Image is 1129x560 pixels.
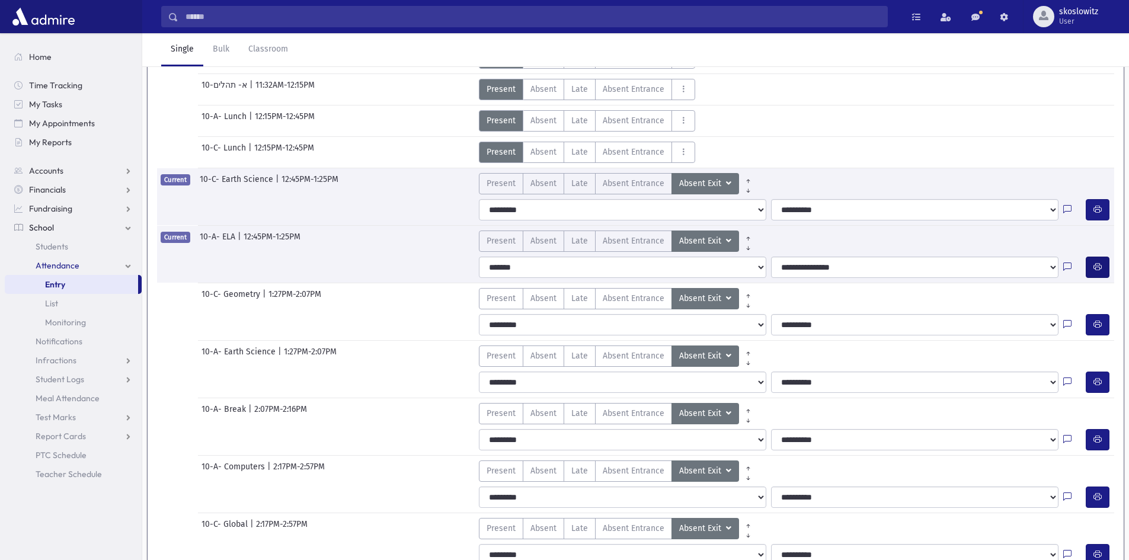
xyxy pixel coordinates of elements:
span: Late [571,522,588,535]
span: Fundraising [29,203,72,214]
a: My Appointments [5,114,142,133]
span: Time Tracking [29,80,82,91]
span: Absent Exit [679,177,724,190]
span: Teacher Schedule [36,469,102,479]
span: 10-א- תהלים [202,79,250,100]
a: List [5,294,142,313]
span: Late [571,114,588,127]
a: Fundraising [5,199,142,218]
a: Test Marks [5,408,142,427]
span: Absent Entrance [603,235,664,247]
span: Students [36,241,68,252]
span: 10-C- Lunch [202,142,248,163]
span: Late [571,83,588,95]
span: Absent Exit [679,522,724,535]
img: AdmirePro [9,5,78,28]
div: AttTypes [479,79,695,100]
span: Late [571,235,588,247]
span: Present [487,292,516,305]
div: AttTypes [479,518,757,539]
span: Absent [530,146,556,158]
span: Absent Entrance [603,465,664,477]
span: Report Cards [36,431,86,441]
span: 2:17PM-2:57PM [273,460,325,482]
span: 10-A- ELA [200,231,238,252]
span: | [267,460,273,482]
span: Absent [530,465,556,477]
span: 10-C- Geometry [202,288,263,309]
span: Absent Exit [679,407,724,420]
span: Late [571,407,588,420]
span: Absent [530,292,556,305]
span: Absent Entrance [603,407,664,420]
span: Absent [530,83,556,95]
span: Late [571,177,588,190]
button: Absent Exit [671,288,739,309]
span: | [276,173,282,194]
a: Home [5,47,142,66]
span: | [250,518,256,539]
a: All Prior [739,231,757,240]
div: AttTypes [479,288,757,309]
a: Monitoring [5,313,142,332]
span: Absent [530,177,556,190]
span: 10-C- Global [202,518,250,539]
span: 12:45PM-1:25PM [244,231,300,252]
div: AttTypes [479,345,757,367]
a: School [5,218,142,237]
a: Notifications [5,332,142,351]
a: Meal Attendance [5,389,142,408]
span: Home [29,52,52,62]
span: Present [487,465,516,477]
div: AttTypes [479,173,757,194]
a: Infractions [5,351,142,370]
span: Absent [530,522,556,535]
span: Present [487,522,516,535]
a: Attendance [5,256,142,275]
span: Absent Entrance [603,350,664,362]
span: 10-C- Earth Science [200,173,276,194]
span: Student Logs [36,374,84,385]
span: 12:15PM-12:45PM [255,110,315,132]
span: Entry [45,279,65,290]
a: Time Tracking [5,76,142,95]
a: My Tasks [5,95,142,114]
span: Late [571,292,588,305]
span: PTC Schedule [36,450,87,460]
span: Infractions [36,355,76,366]
span: Absent Entrance [603,83,664,95]
button: Absent Exit [671,403,739,424]
span: Meal Attendance [36,393,100,404]
span: Present [487,350,516,362]
span: Absent Entrance [603,146,664,158]
span: Late [571,146,588,158]
span: Attendance [36,260,79,271]
span: Present [487,146,516,158]
a: Teacher Schedule [5,465,142,484]
span: Current [161,174,190,185]
a: Classroom [239,33,298,66]
span: Present [487,407,516,420]
span: Absent [530,350,556,362]
span: 10-A- Earth Science [202,345,278,367]
span: | [238,231,244,252]
span: | [250,79,255,100]
span: Present [487,114,516,127]
span: Present [487,235,516,247]
a: Report Cards [5,427,142,446]
button: Absent Exit [671,231,739,252]
span: 10-A- Lunch [202,110,249,132]
span: Late [571,350,588,362]
span: Current [161,232,190,243]
button: Absent Exit [671,518,739,539]
span: | [248,142,254,163]
a: All Later [739,240,757,249]
a: Student Logs [5,370,142,389]
a: Financials [5,180,142,199]
span: Absent [530,114,556,127]
span: List [45,298,58,309]
span: Absent Entrance [603,522,664,535]
a: Students [5,237,142,256]
span: 1:27PM-2:07PM [268,288,321,309]
a: Accounts [5,161,142,180]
